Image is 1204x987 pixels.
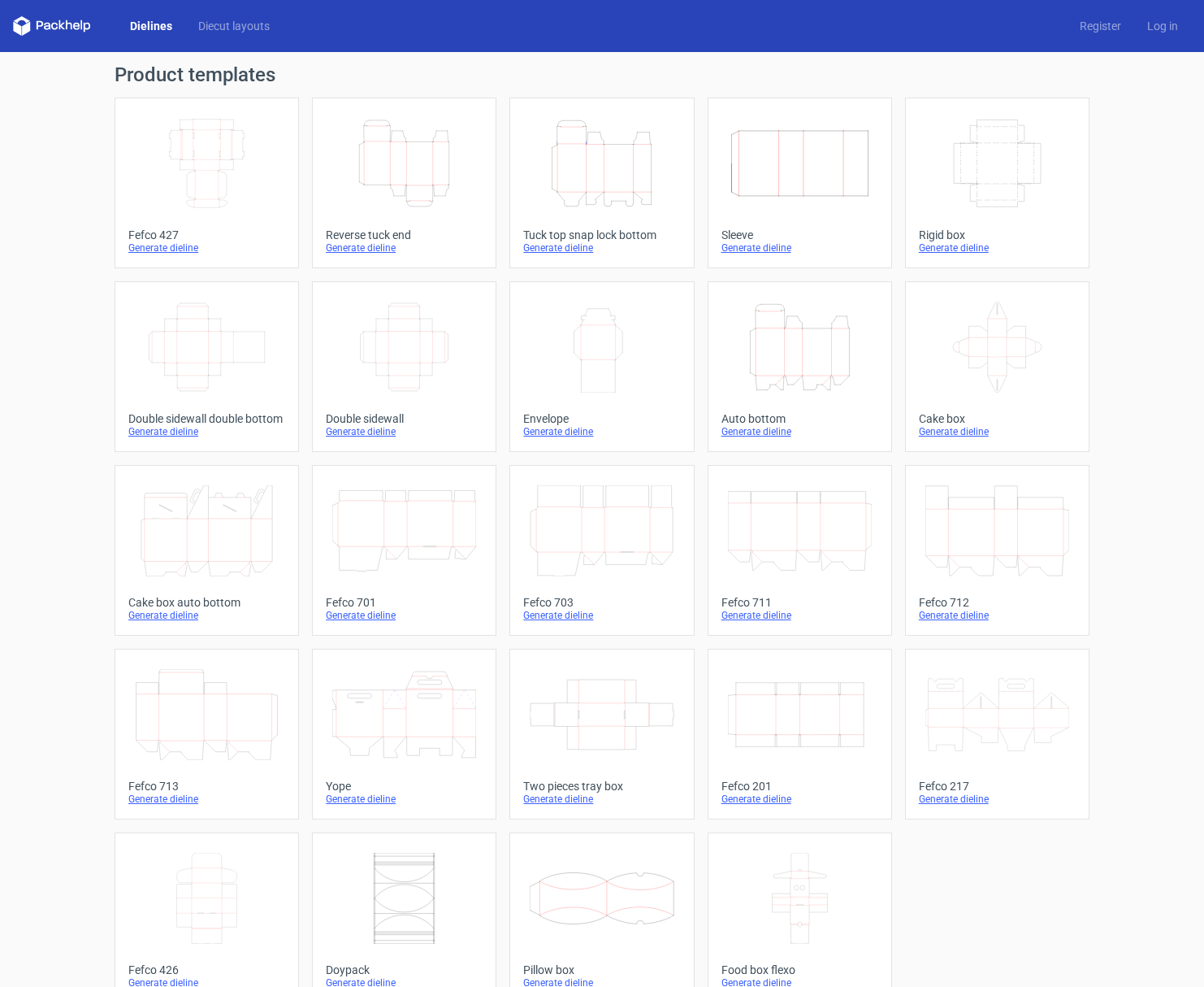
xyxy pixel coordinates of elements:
[509,649,694,820] a: Two pieces tray boxGenerate dieline
[708,649,892,820] a: Fefco 201Generate dieline
[509,98,694,268] a: Tuck top snap lock bottomGenerate dieline
[721,241,878,254] div: Generate dieline
[326,228,483,241] div: Reverse tuck end
[115,465,299,636] a: Cake box auto bottomGenerate dieline
[721,793,878,806] div: Generate dieline
[326,793,483,806] div: Generate dieline
[919,425,1076,438] div: Generate dieline
[721,596,878,609] div: Fefco 711
[509,465,694,636] a: Fefco 703Generate dieline
[117,18,185,34] a: Dielines
[721,963,878,976] div: Food box flexo
[919,793,1076,806] div: Generate dieline
[523,425,680,438] div: Generate dieline
[128,780,285,793] div: Fefco 713
[721,425,878,438] div: Generate dieline
[919,596,1076,609] div: Fefco 712
[919,609,1076,622] div: Generate dieline
[509,281,694,452] a: EnvelopeGenerate dieline
[128,228,285,241] div: Fefco 427
[721,412,878,425] div: Auto bottom
[128,596,285,609] div: Cake box auto bottom
[523,963,680,976] div: Pillow box
[128,963,285,976] div: Fefco 426
[721,609,878,622] div: Generate dieline
[523,780,680,793] div: Two pieces tray box
[128,241,285,254] div: Generate dieline
[523,241,680,254] div: Generate dieline
[905,98,1089,268] a: Rigid boxGenerate dieline
[326,241,483,254] div: Generate dieline
[905,465,1089,636] a: Fefco 712Generate dieline
[326,412,483,425] div: Double sidewall
[1134,18,1191,34] a: Log in
[312,281,496,452] a: Double sidewallGenerate dieline
[128,425,285,438] div: Generate dieline
[919,228,1076,241] div: Rigid box
[312,649,496,820] a: YopeGenerate dieline
[326,596,483,609] div: Fefco 701
[523,412,680,425] div: Envelope
[115,98,299,268] a: Fefco 427Generate dieline
[115,65,1089,85] h1: Product templates
[128,793,285,806] div: Generate dieline
[128,609,285,622] div: Generate dieline
[185,18,283,34] a: Diecut layouts
[708,465,892,636] a: Fefco 711Generate dieline
[326,780,483,793] div: Yope
[115,649,299,820] a: Fefco 713Generate dieline
[708,281,892,452] a: Auto bottomGenerate dieline
[1067,18,1134,34] a: Register
[128,412,285,425] div: Double sidewall double bottom
[523,228,680,241] div: Tuck top snap lock bottom
[523,596,680,609] div: Fefco 703
[919,412,1076,425] div: Cake box
[523,609,680,622] div: Generate dieline
[905,281,1089,452] a: Cake boxGenerate dieline
[905,649,1089,820] a: Fefco 217Generate dieline
[312,465,496,636] a: Fefco 701Generate dieline
[523,793,680,806] div: Generate dieline
[708,98,892,268] a: SleeveGenerate dieline
[326,963,483,976] div: Doypack
[326,609,483,622] div: Generate dieline
[721,780,878,793] div: Fefco 201
[721,228,878,241] div: Sleeve
[115,281,299,452] a: Double sidewall double bottomGenerate dieline
[919,241,1076,254] div: Generate dieline
[312,98,496,268] a: Reverse tuck endGenerate dieline
[919,780,1076,793] div: Fefco 217
[326,425,483,438] div: Generate dieline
